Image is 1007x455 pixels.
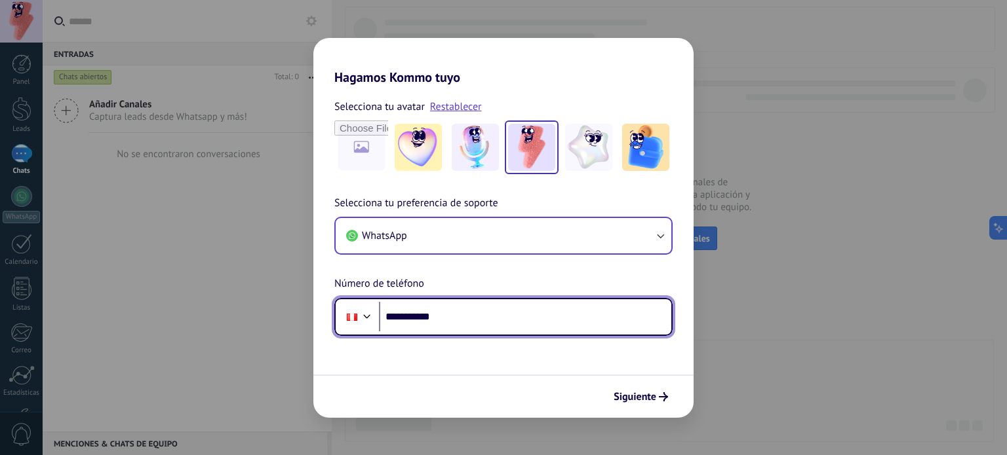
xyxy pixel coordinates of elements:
[336,218,671,253] button: WhatsApp
[362,229,407,242] span: WhatsApp
[334,98,425,115] span: Selecciona tu avatar
[565,124,612,171] img: -4.jpeg
[334,195,498,212] span: Selecciona tu preferencia de soporte
[340,303,365,331] div: Peru: + 51
[608,386,674,408] button: Siguiente
[452,124,499,171] img: -2.jpeg
[430,100,482,113] a: Restablecer
[614,392,656,401] span: Siguiente
[508,124,555,171] img: -3.jpeg
[395,124,442,171] img: -1.jpeg
[334,276,424,293] span: Número de teléfono
[313,38,694,85] h2: Hagamos Kommo tuyo
[622,124,669,171] img: -5.jpeg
